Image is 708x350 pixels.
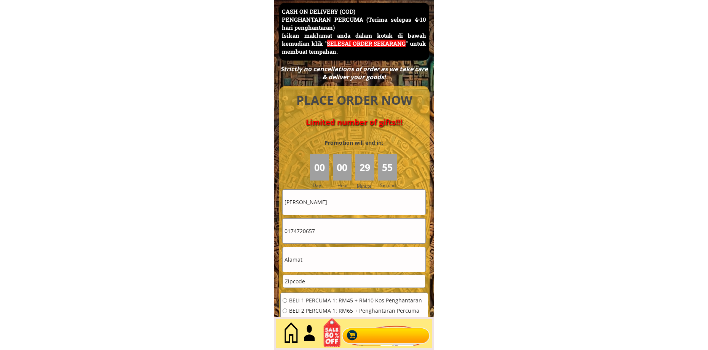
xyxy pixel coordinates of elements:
input: Alamat [283,247,425,272]
span: BELI 2 PERCUMA 1: RM65 + Penghantaran Percuma [289,308,422,313]
input: Zipcode [283,275,425,288]
input: Nama [283,190,425,214]
h3: CASH ON DELIVERY (COD) PENGHANTARAN PERCUMA (Terima selepas 4-10 hari penghantaran) Isikan maklum... [282,8,426,56]
div: Strictly no cancellations of order as we take care & deliver your goods! [278,65,430,81]
input: Telefon [283,219,425,243]
h3: Minute [357,182,374,190]
span: BELI 1 PERCUMA 1: RM45 + RM10 Kos Penghantaran [289,298,422,303]
h4: PLACE ORDER NOW [288,92,421,109]
h3: Hour [337,182,353,189]
h4: Limited number of gifts!!! [288,118,421,127]
h3: Second [380,182,399,189]
span: SELESAI ORDER SEKARANG [327,40,406,47]
h3: Promotion will end in: [311,139,397,147]
h3: Day [313,182,332,189]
